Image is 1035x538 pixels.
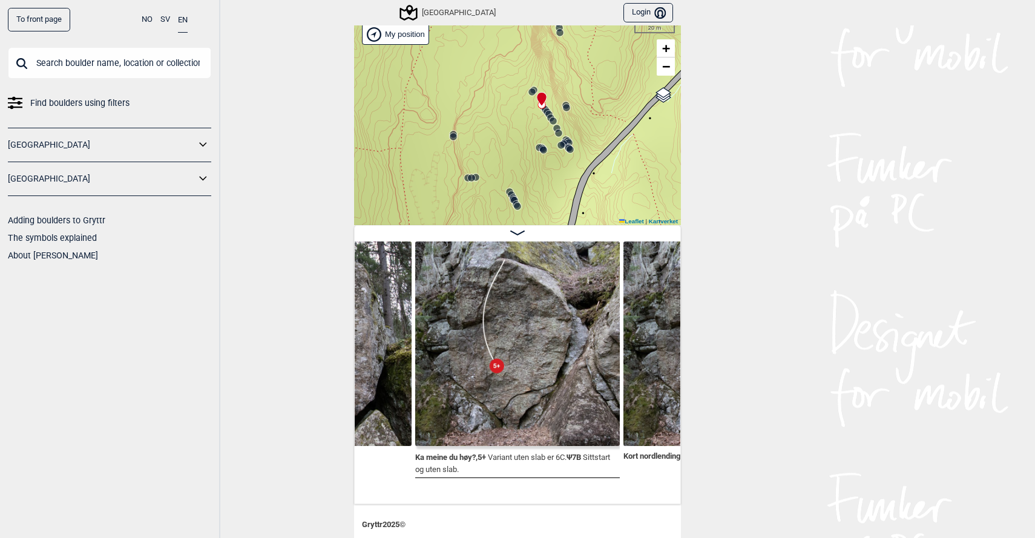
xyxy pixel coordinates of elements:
span: Ka meine du høy? , 5+ [415,450,486,462]
p: Sittstart og uten slab. [415,453,610,474]
div: Gryttr 2025 © [362,512,673,538]
a: Layers [652,82,675,108]
img: Kort nordlending 200412 [623,241,828,446]
span: Ψ 7B [567,450,581,462]
a: Zoom in [657,39,675,57]
span: + [662,41,670,56]
input: Search boulder name, location or collection [8,47,211,79]
button: EN [178,8,188,33]
button: NO [142,8,153,31]
div: 20 m [634,24,675,33]
a: Adding boulders to Gryttr [8,215,105,225]
img: Ka meine du hoy 200412 [415,241,620,446]
div: [GEOGRAPHIC_DATA] [401,5,496,20]
span: | [645,218,647,225]
span: Find boulders using filters [30,94,130,112]
button: SV [160,8,170,31]
p: Variant uten slab er 6C. [488,453,567,462]
div: Show my position [362,24,429,45]
a: Zoom out [657,57,675,76]
a: About [PERSON_NAME] [8,251,98,260]
a: [GEOGRAPHIC_DATA] [8,136,195,154]
span: Kort nordlending , 5+ [623,449,691,461]
a: [GEOGRAPHIC_DATA] [8,170,195,188]
a: Kartverket [649,218,678,225]
a: The symbols explained [8,233,97,243]
span: − [662,59,670,74]
a: Find boulders using filters [8,94,211,112]
a: Leaflet [619,218,644,225]
button: Login [623,3,673,23]
a: To front page [8,8,70,31]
